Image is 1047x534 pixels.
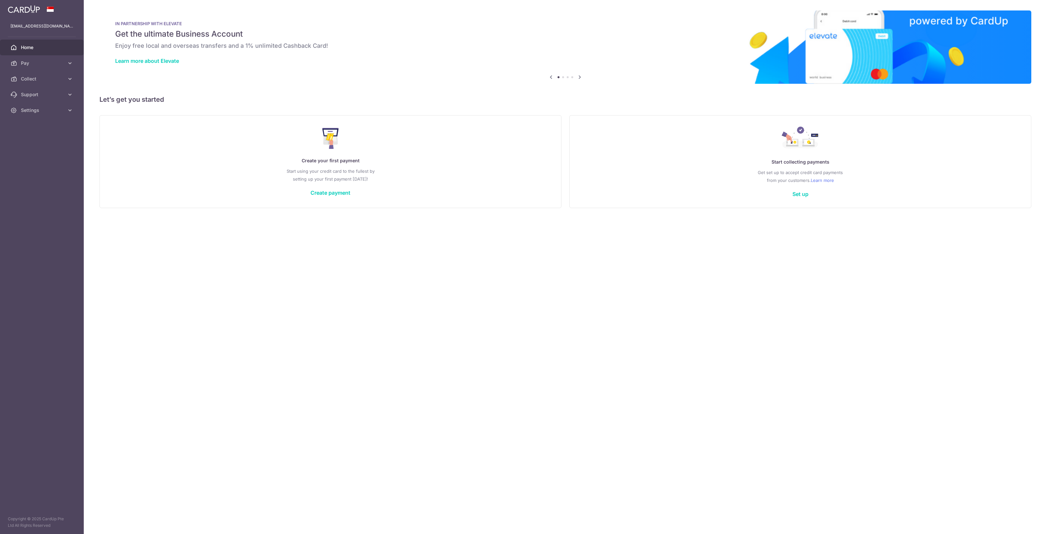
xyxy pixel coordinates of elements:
span: Support [21,91,64,98]
img: CardUp [8,5,40,13]
p: Start collecting payments [583,158,1018,166]
h5: Get the ultimate Business Account [115,29,1016,39]
img: Make Payment [322,128,339,149]
h5: Let’s get you started [99,94,1031,105]
p: IN PARTNERSHIP WITH ELEVATE [115,21,1016,26]
span: Collect [21,76,64,82]
span: Settings [21,107,64,114]
p: [EMAIL_ADDRESS][DOMAIN_NAME] [10,23,73,29]
span: Pay [21,60,64,66]
p: Create your first payment [113,157,548,165]
h6: Enjoy free local and overseas transfers and a 1% unlimited Cashback Card! [115,42,1016,50]
a: Learn more [811,176,834,184]
a: Set up [792,191,808,197]
span: Home [21,44,64,51]
a: Create payment [311,189,350,196]
p: Get set up to accept credit card payments from your customers. [583,169,1018,184]
p: Start using your credit card to the fullest by setting up your first payment [DATE]! [113,167,548,183]
a: Learn more about Elevate [115,58,179,64]
img: Renovation banner [99,10,1031,84]
img: Collect Payment [782,127,819,150]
